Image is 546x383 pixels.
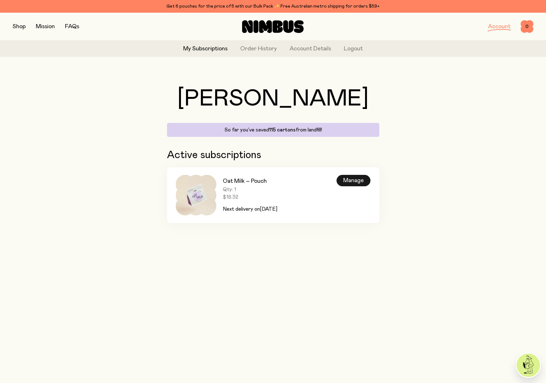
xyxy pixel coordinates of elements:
span: [DATE] [260,207,277,212]
img: agent [517,354,540,377]
h2: Active subscriptions [167,150,379,161]
h1: [PERSON_NAME] [167,87,379,110]
p: So far you’ve saved from landfill! [171,127,376,133]
a: Account [488,24,511,29]
button: 0 [521,20,533,33]
a: Order History [240,45,277,53]
button: Logout [344,45,363,53]
a: Oat Milk – PouchQty: 1$18.32Next delivery on[DATE]Manage [167,167,379,223]
div: Manage [337,175,370,186]
div: Get 6 pouches for the price of 5 with our Bulk Pack ✨ Free Australian metro shipping for orders $59+ [13,3,533,10]
h3: Oat Milk – Pouch [223,177,277,185]
span: 115 cartons [269,127,296,132]
a: FAQs [65,24,79,29]
span: Qty: 1 [223,186,277,193]
a: Account Details [290,45,331,53]
a: My Subscriptions [183,45,228,53]
span: $18.32 [223,194,277,200]
p: Next delivery on [223,205,277,213]
a: Mission [36,24,55,29]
